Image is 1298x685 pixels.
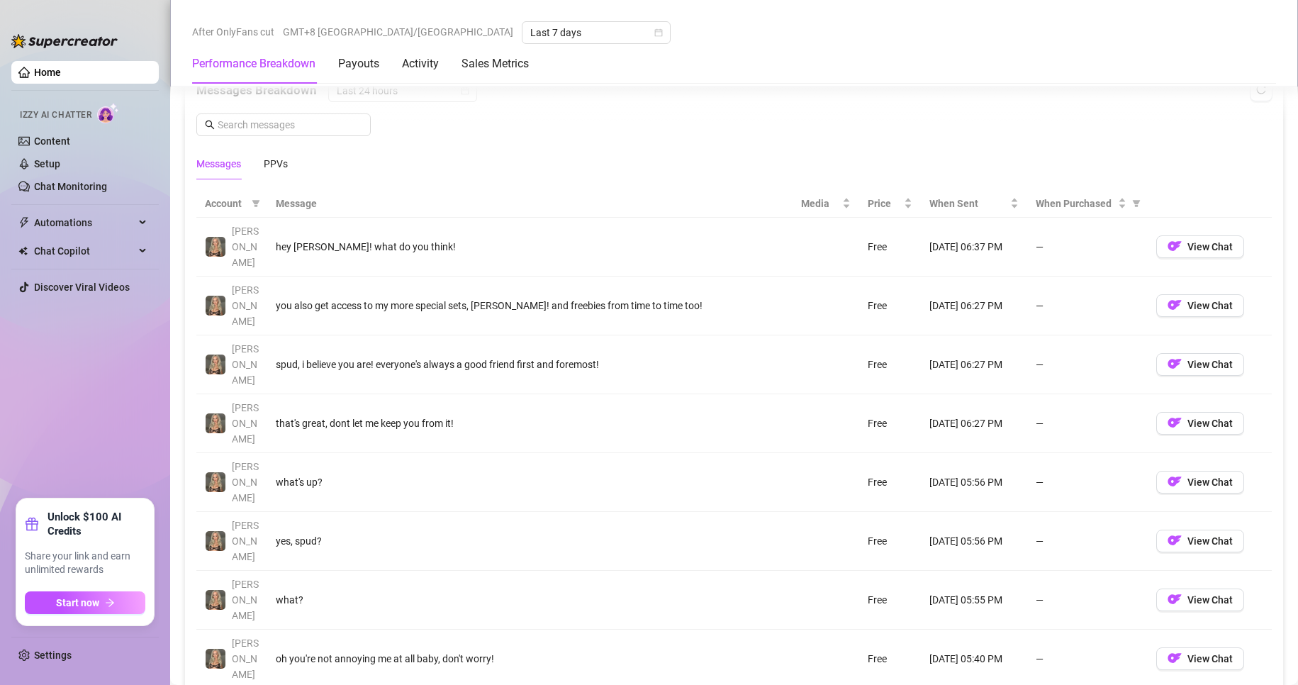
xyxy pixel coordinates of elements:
[18,246,28,256] img: Chat Copilot
[1168,533,1182,547] img: OF
[1156,353,1244,376] button: OFView Chat
[402,55,439,72] div: Activity
[1168,416,1182,430] img: OF
[276,474,784,490] div: what's up?
[1027,571,1148,630] td: —
[929,196,1007,211] span: When Sent
[1187,359,1233,370] span: View Chat
[1027,453,1148,512] td: —
[1027,335,1148,394] td: —
[859,190,920,218] th: Price
[206,237,225,257] img: Elsa
[20,108,91,122] span: Izzy AI Chatter
[654,28,663,37] span: calendar
[1156,294,1244,317] button: OFView Chat
[25,517,39,531] span: gift
[206,590,225,610] img: Elsa
[461,55,529,72] div: Sales Metrics
[206,413,225,433] img: Elsa
[97,103,119,123] img: AI Chatter
[192,21,274,43] span: After OnlyFans cut
[1156,538,1244,550] a: OFView Chat
[1187,594,1233,606] span: View Chat
[1027,277,1148,335] td: —
[34,135,70,147] a: Content
[267,190,793,218] th: Message
[921,453,1027,512] td: [DATE] 05:56 PM
[921,571,1027,630] td: [DATE] 05:55 PM
[1168,357,1182,371] img: OF
[264,156,288,172] div: PPVs
[1187,535,1233,547] span: View Chat
[276,357,784,372] div: spud, i believe you are! everyone's always a good friend first and foremost!
[34,282,130,293] a: Discover Viral Videos
[859,394,920,453] td: Free
[337,80,469,101] span: Last 24 hours
[276,592,784,608] div: what?
[232,402,259,445] span: [PERSON_NAME]
[1256,84,1266,94] span: reload
[1129,193,1143,214] span: filter
[1027,394,1148,453] td: —
[11,34,118,48] img: logo-BBDzfeDw.svg
[1132,199,1141,208] span: filter
[859,218,920,277] td: Free
[276,298,784,313] div: you also get access to my more special sets, [PERSON_NAME]! and freebies from time to time too!
[232,225,259,268] span: [PERSON_NAME]
[249,193,263,214] span: filter
[921,394,1027,453] td: [DATE] 06:27 PM
[206,296,225,316] img: Elsa
[34,67,61,78] a: Home
[34,240,135,262] span: Chat Copilot
[232,343,259,386] span: [PERSON_NAME]
[1156,412,1244,435] button: OFView Chat
[1168,474,1182,489] img: OF
[921,512,1027,571] td: [DATE] 05:56 PM
[47,510,145,538] strong: Unlock $100 AI Credits
[1027,512,1148,571] td: —
[1156,471,1244,494] button: OFView Chat
[206,649,225,669] img: Elsa
[1156,421,1244,432] a: OFView Chat
[206,472,225,492] img: Elsa
[232,520,259,562] span: [PERSON_NAME]
[206,531,225,551] img: Elsa
[252,199,260,208] span: filter
[25,591,145,614] button: Start nowarrow-right
[232,579,259,621] span: [PERSON_NAME]
[1187,418,1233,429] span: View Chat
[868,196,900,211] span: Price
[276,416,784,431] div: that's great, dont let me keep you from it!
[1156,479,1244,491] a: OFView Chat
[232,284,259,327] span: [PERSON_NAME]
[276,239,784,255] div: hey [PERSON_NAME]! what do you think!
[1156,597,1244,608] a: OFView Chat
[1187,653,1233,664] span: View Chat
[793,190,860,218] th: Media
[1187,300,1233,311] span: View Chat
[283,21,513,43] span: GMT+8 [GEOGRAPHIC_DATA]/[GEOGRAPHIC_DATA]
[1156,303,1244,314] a: OFView Chat
[1036,196,1115,211] span: When Purchased
[921,335,1027,394] td: [DATE] 06:27 PM
[192,55,315,72] div: Performance Breakdown
[1156,244,1244,255] a: OFView Chat
[1027,218,1148,277] td: —
[1168,592,1182,606] img: OF
[218,117,362,133] input: Search messages
[196,156,241,172] div: Messages
[338,55,379,72] div: Payouts
[859,571,920,630] td: Free
[921,218,1027,277] td: [DATE] 06:37 PM
[1187,477,1233,488] span: View Chat
[1027,190,1148,218] th: When Purchased
[1156,656,1244,667] a: OFView Chat
[56,597,99,608] span: Start now
[1156,530,1244,552] button: OFView Chat
[276,651,784,667] div: oh you're not annoying me at all baby, don't worry!
[859,277,920,335] td: Free
[206,355,225,374] img: Elsa
[34,181,107,192] a: Chat Monitoring
[1168,239,1182,253] img: OF
[34,650,72,661] a: Settings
